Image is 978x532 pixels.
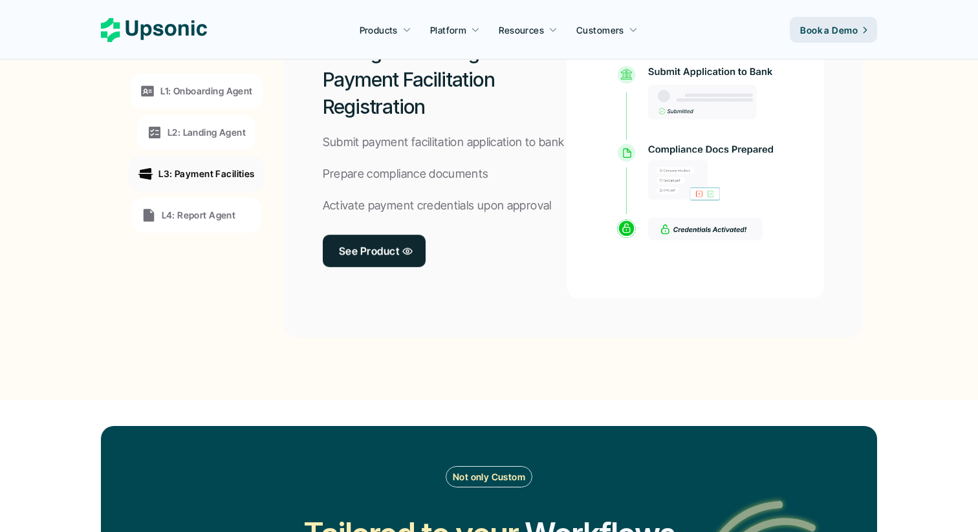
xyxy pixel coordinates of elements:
p: Resources [499,23,544,37]
p: Platform [430,23,466,37]
p: Activate payment credentials upon approval [323,197,552,215]
p: L3: Payment Facilities [158,167,254,180]
p: Book a Demo [800,23,858,37]
p: Products [360,23,398,37]
a: Book a Demo [790,17,877,43]
p: Not only Custom [453,470,525,484]
p: Customers [576,23,624,37]
h2: PF Registration Agent – Payment Facilitation Registration [323,39,567,120]
p: Prepare compliance documents [323,165,489,184]
p: L1: Onboarding Agent [160,84,252,98]
a: Products [352,18,419,41]
p: Submit payment facilitation application to bank [323,133,565,152]
p: L4: Report Agent [162,208,236,222]
p: L2: Landing Agent [168,125,246,139]
a: See Product [323,235,426,267]
p: See Product [339,242,399,261]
